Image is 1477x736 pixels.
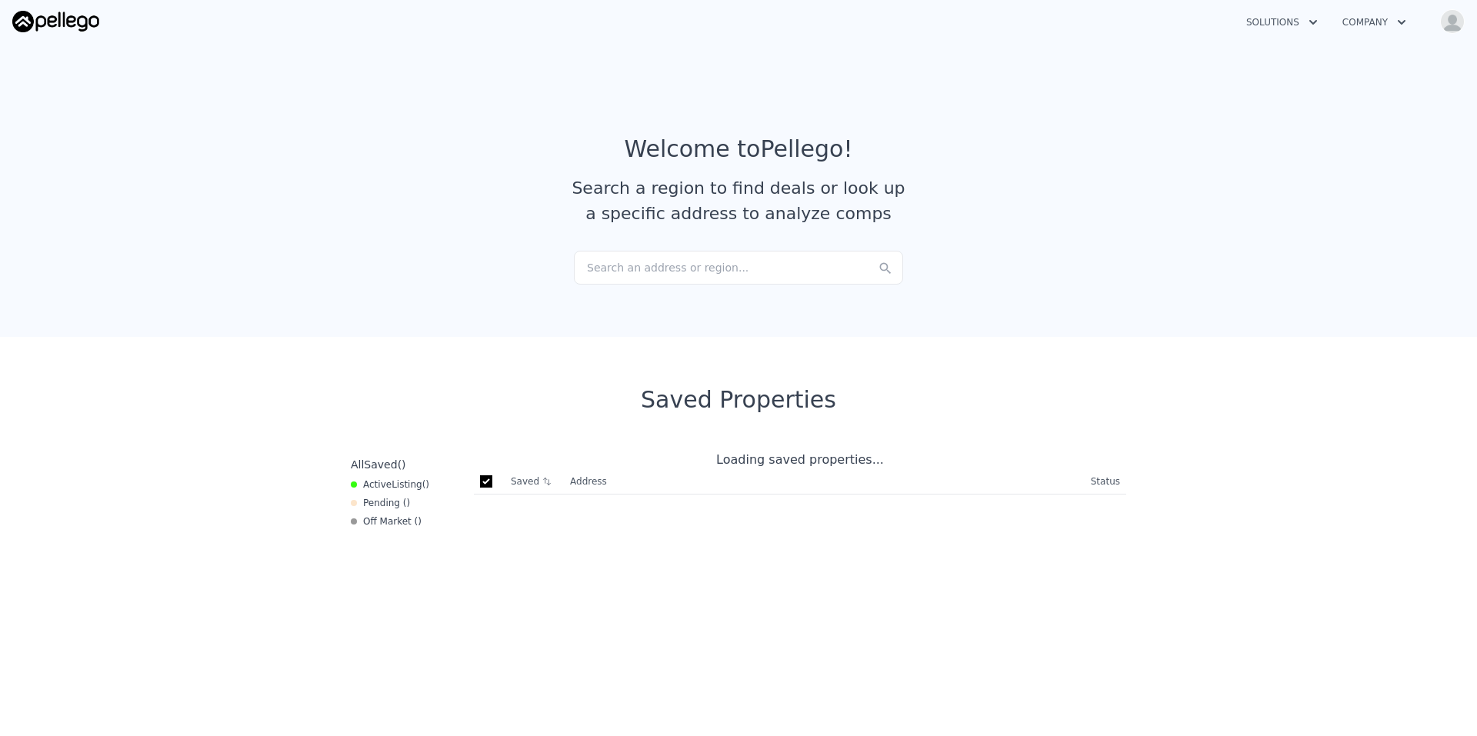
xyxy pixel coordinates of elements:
div: Pending ( ) [351,497,410,509]
div: All ( ) [351,457,406,472]
span: Listing [392,479,422,490]
div: Search a region to find deals or look up a specific address to analyze comps [566,175,911,226]
button: Company [1330,8,1419,36]
div: Search an address or region... [574,251,903,285]
th: Saved [505,469,564,494]
th: Address [564,469,1085,495]
span: Active ( ) [363,478,429,491]
img: Pellego [12,11,99,32]
div: Off Market ( ) [351,515,422,528]
img: avatar [1440,9,1465,34]
button: Solutions [1234,8,1330,36]
div: Welcome to Pellego ! [625,135,853,163]
span: Saved [364,458,397,471]
div: Saved Properties [345,386,1132,414]
th: Status [1085,469,1126,495]
div: Loading saved properties... [474,451,1126,469]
